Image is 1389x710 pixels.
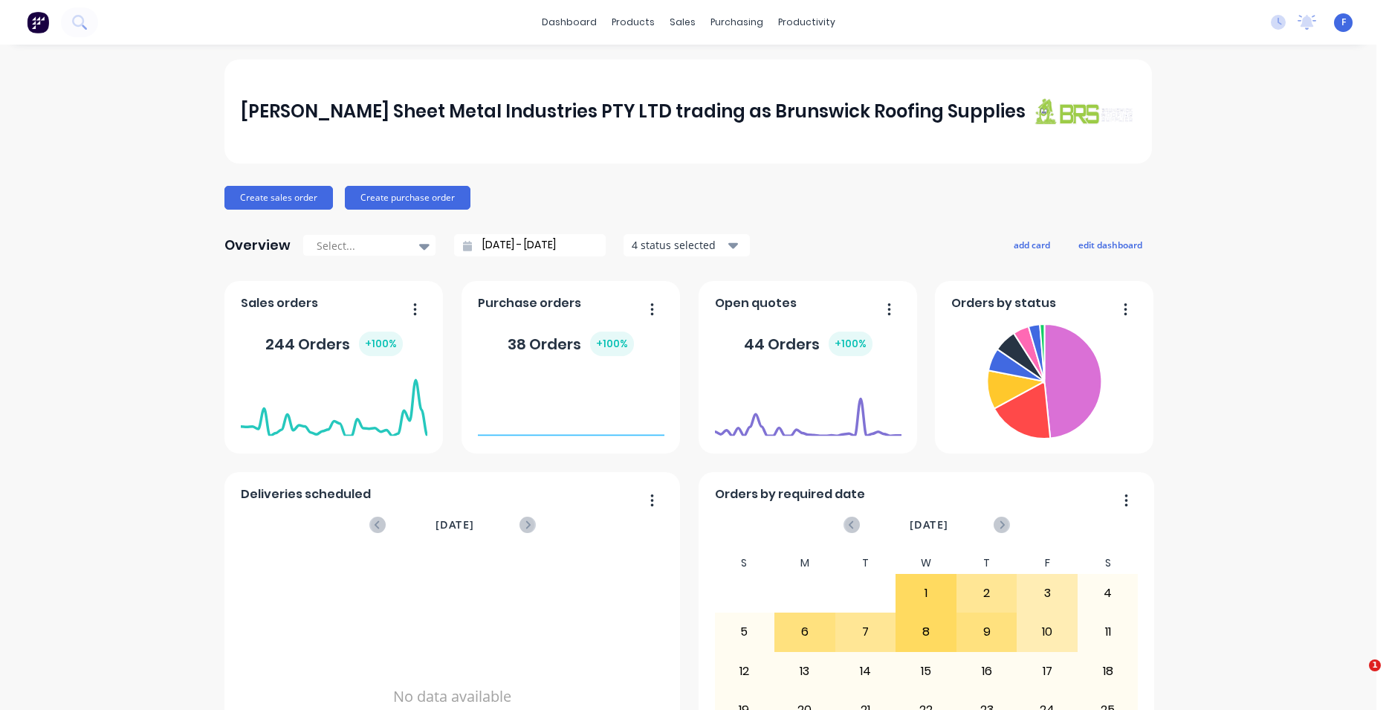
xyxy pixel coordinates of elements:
[951,294,1056,312] span: Orders by status
[896,552,956,574] div: W
[241,294,318,312] span: Sales orders
[604,11,662,33] div: products
[957,613,1017,651] div: 9
[957,653,1017,690] div: 16
[744,332,872,356] div: 44 Orders
[359,332,403,356] div: + 100 %
[715,294,797,312] span: Open quotes
[1017,653,1077,690] div: 17
[534,11,604,33] a: dashboard
[632,237,725,253] div: 4 status selected
[896,613,956,651] div: 8
[1078,653,1138,690] div: 18
[27,11,49,33] img: Factory
[1078,552,1139,574] div: S
[836,653,896,690] div: 14
[957,575,1017,612] div: 2
[1078,613,1138,651] div: 11
[771,11,843,33] div: productivity
[224,186,333,210] button: Create sales order
[775,613,835,651] div: 6
[1078,575,1138,612] div: 4
[703,11,771,33] div: purchasing
[835,552,896,574] div: T
[1338,659,1374,695] iframe: Intercom live chat
[775,653,835,690] div: 13
[436,517,474,533] span: [DATE]
[590,332,634,356] div: + 100 %
[714,552,775,574] div: S
[829,332,872,356] div: + 100 %
[910,517,948,533] span: [DATE]
[1341,16,1346,29] span: F
[774,552,835,574] div: M
[896,653,956,690] div: 15
[836,613,896,651] div: 7
[624,234,750,256] button: 4 status selected
[224,230,291,260] div: Overview
[478,294,581,312] span: Purchase orders
[662,11,703,33] div: sales
[1032,97,1136,125] img: J A Sheet Metal Industries PTY LTD trading as Brunswick Roofing Supplies
[1017,575,1077,612] div: 3
[1069,235,1152,254] button: edit dashboard
[1017,552,1078,574] div: F
[1017,613,1077,651] div: 10
[265,332,403,356] div: 244 Orders
[715,613,774,651] div: 5
[715,653,774,690] div: 12
[241,97,1026,126] div: [PERSON_NAME] Sheet Metal Industries PTY LTD trading as Brunswick Roofing Supplies
[508,332,634,356] div: 38 Orders
[1004,235,1060,254] button: add card
[956,552,1017,574] div: T
[896,575,956,612] div: 1
[345,186,470,210] button: Create purchase order
[1369,659,1381,671] span: 1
